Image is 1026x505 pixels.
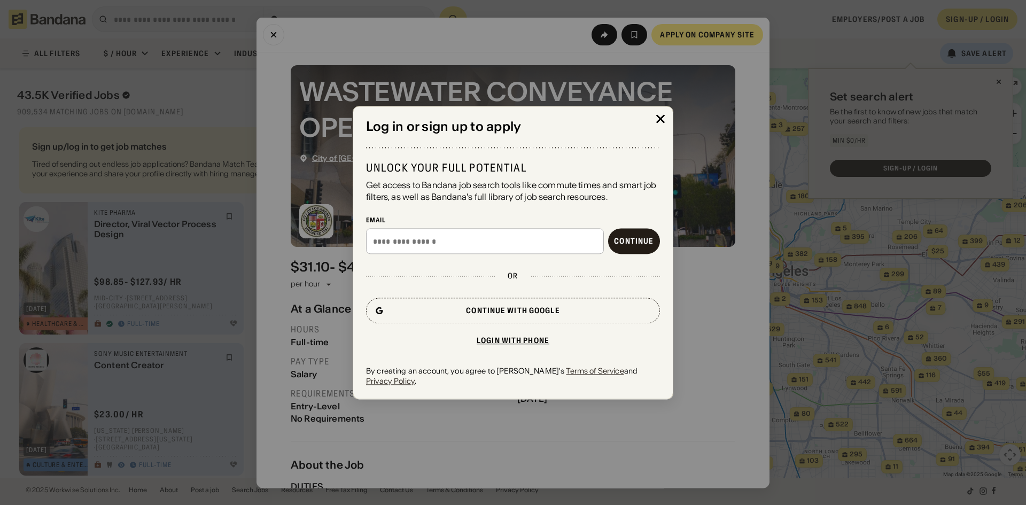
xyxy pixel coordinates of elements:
div: or [508,271,518,281]
div: By creating an account, you agree to [PERSON_NAME]'s and . [366,367,660,386]
a: Privacy Policy [366,376,415,386]
div: Unlock your full potential [366,161,660,175]
a: Terms of Service [566,367,624,376]
div: Continue [614,238,654,245]
div: Get access to Bandana job search tools like commute times and smart job filters, as well as Banda... [366,179,660,203]
div: Email [366,216,660,224]
div: Continue with Google [466,307,559,315]
div: Login with phone [477,337,549,345]
div: Log in or sign up to apply [366,119,660,135]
